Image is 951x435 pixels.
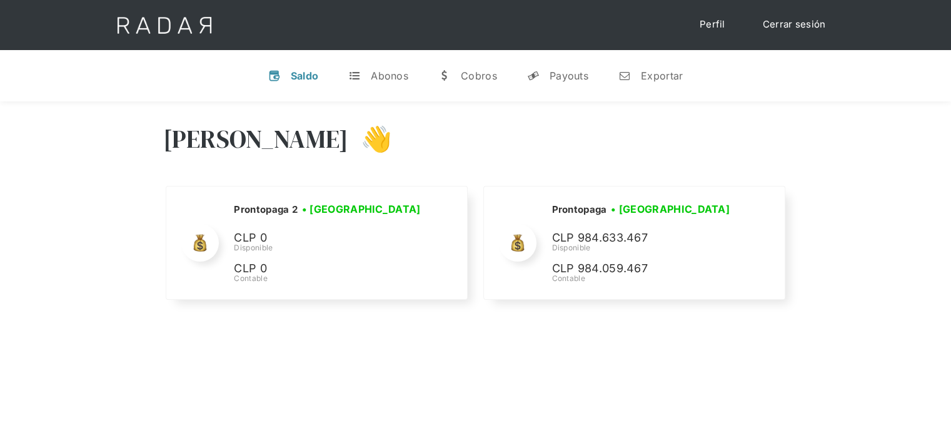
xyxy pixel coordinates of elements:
div: n [618,69,631,82]
div: Payouts [550,69,588,82]
h3: [PERSON_NAME] [163,123,349,155]
h3: • [GEOGRAPHIC_DATA] [302,202,421,217]
div: y [527,69,540,82]
h2: Prontopaga 2 [234,203,298,216]
div: Disponible [551,242,739,253]
div: Contable [551,273,739,284]
a: Perfil [687,13,738,37]
div: Saldo [291,69,319,82]
div: Disponible [234,242,425,253]
div: Contable [234,273,425,284]
div: Cobros [461,69,497,82]
h3: 👋 [348,123,392,155]
div: Abonos [371,69,408,82]
div: v [268,69,281,82]
div: Exportar [641,69,683,82]
p: CLP 0 [234,229,421,247]
div: t [348,69,361,82]
p: CLP 984.633.467 [551,229,739,247]
a: Cerrar sesión [750,13,838,37]
div: w [438,69,451,82]
h3: • [GEOGRAPHIC_DATA] [611,202,730,217]
p: CLP 0 [234,260,421,278]
h2: Prontopaga [551,203,606,216]
p: CLP 984.059.467 [551,260,739,278]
